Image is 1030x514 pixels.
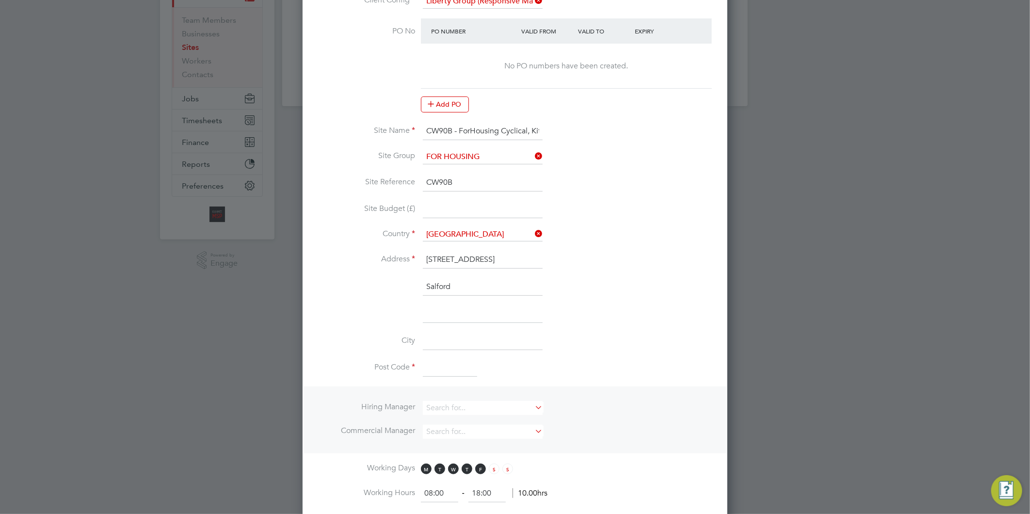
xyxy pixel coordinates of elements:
[318,402,415,412] label: Hiring Manager
[318,463,415,473] label: Working Days
[462,464,472,474] span: T
[502,464,513,474] span: S
[318,336,415,346] label: City
[435,464,445,474] span: T
[318,362,415,372] label: Post Code
[475,464,486,474] span: F
[468,485,506,502] input: 17:00
[513,488,547,498] span: 10.00hrs
[431,61,702,71] div: No PO numbers have been created.
[991,475,1022,506] button: Engage Resource Center
[632,22,689,40] div: Expiry
[429,22,519,40] div: PO Number
[318,204,415,214] label: Site Budget (£)
[448,464,459,474] span: W
[576,22,632,40] div: Valid To
[318,254,415,264] label: Address
[519,22,576,40] div: Valid From
[423,150,543,164] input: Search for...
[318,26,415,36] label: PO No
[421,485,458,502] input: 08:00
[318,426,415,436] label: Commercial Manager
[421,464,432,474] span: M
[318,126,415,136] label: Site Name
[460,488,467,498] span: ‐
[318,151,415,161] label: Site Group
[421,96,469,112] button: Add PO
[423,228,543,241] input: Search for...
[423,401,543,415] input: Search for...
[318,177,415,187] label: Site Reference
[318,229,415,239] label: Country
[318,488,415,498] label: Working Hours
[489,464,499,474] span: S
[423,425,543,439] input: Search for...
